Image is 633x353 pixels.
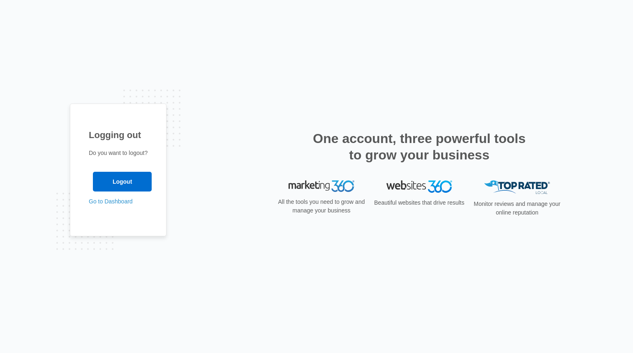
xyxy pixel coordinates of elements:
[89,149,148,157] p: Do you want to logout?
[386,180,452,192] img: Websites 360
[484,180,550,194] img: Top Rated Local
[310,130,528,163] h2: One account, three powerful tools to grow your business
[89,128,148,142] h1: Logging out
[373,198,465,207] p: Beautiful websites that drive results
[289,180,354,192] img: Marketing 360
[275,198,367,215] p: All the tools you need to grow and manage your business
[471,200,563,217] p: Monitor reviews and manage your online reputation
[93,172,152,191] input: Logout
[89,198,133,205] a: Go to Dashboard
